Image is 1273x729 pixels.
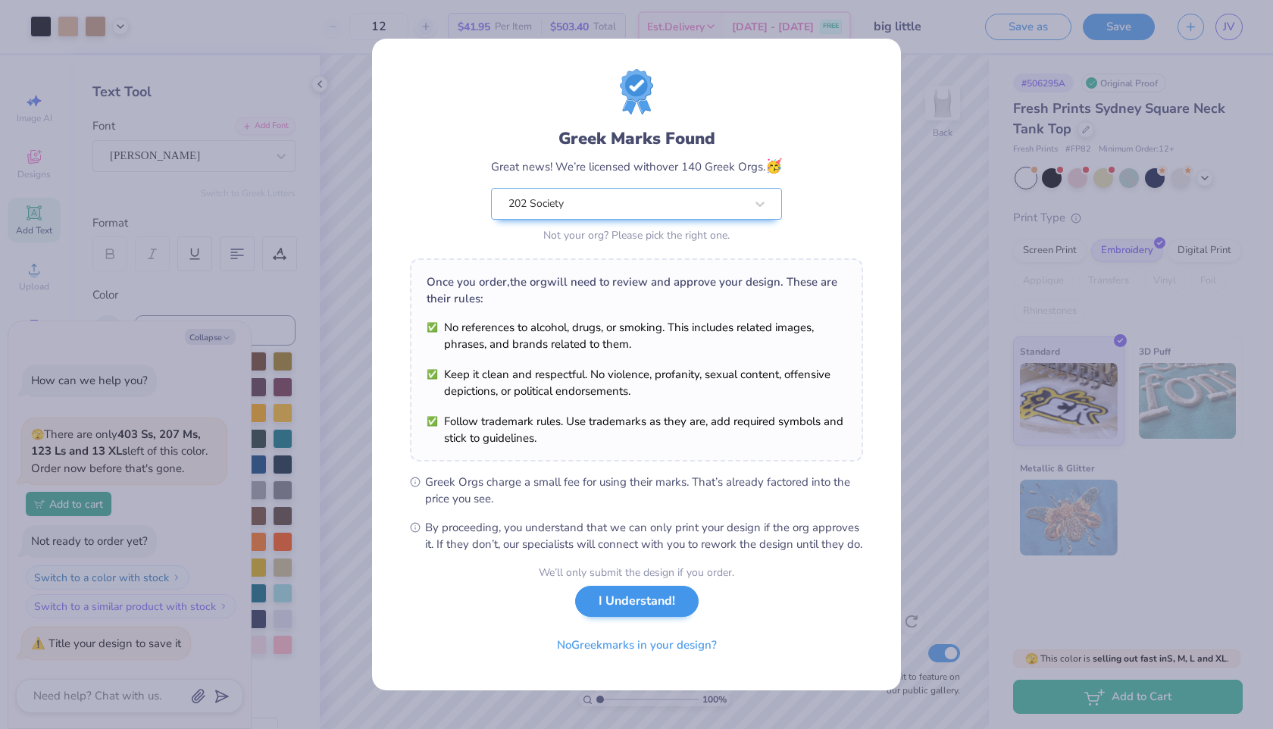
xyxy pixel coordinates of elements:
button: I Understand! [575,586,699,617]
li: Follow trademark rules. Use trademarks as they are, add required symbols and stick to guidelines. [427,413,846,446]
span: By proceeding, you understand that we can only print your design if the org approves it. If they ... [425,519,863,552]
div: Greek Marks Found [491,127,782,151]
div: Great news! We’re licensed with over 140 Greek Orgs. [491,156,782,177]
div: Not your org? Please pick the right one. [491,227,782,243]
span: 🥳 [765,157,782,175]
li: Keep it clean and respectful. No violence, profanity, sexual content, offensive depictions, or po... [427,366,846,399]
div: We’ll only submit the design if you order. [539,565,734,580]
button: NoGreekmarks in your design? [544,630,730,661]
span: Greek Orgs charge a small fee for using their marks. That’s already factored into the price you see. [425,474,863,507]
div: Once you order, the org will need to review and approve your design. These are their rules: [427,274,846,307]
li: No references to alcohol, drugs, or smoking. This includes related images, phrases, and brands re... [427,319,846,352]
img: license-marks-badge.png [620,69,653,114]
